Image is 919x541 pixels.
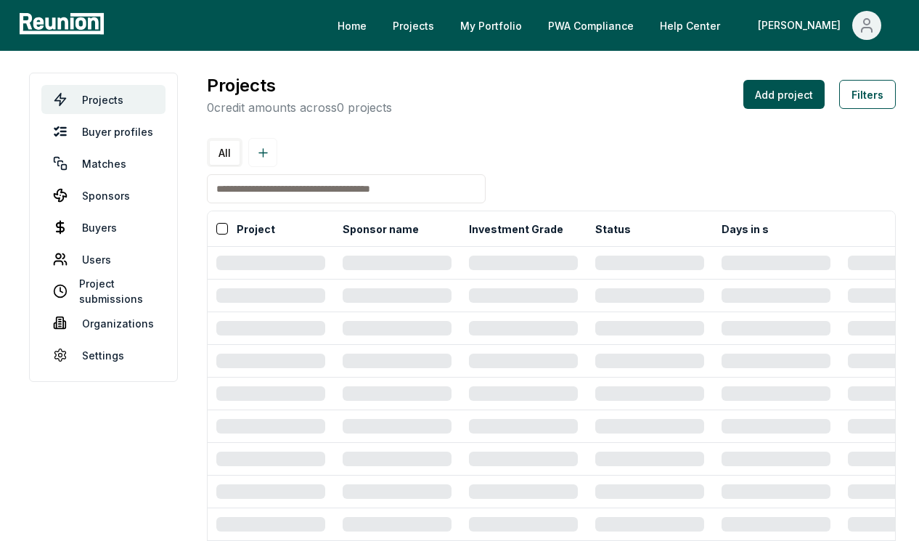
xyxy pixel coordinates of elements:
a: Sponsors [41,181,166,210]
a: Buyer profiles [41,117,166,146]
div: [PERSON_NAME] [758,11,846,40]
a: PWA Compliance [536,11,645,40]
nav: Main [326,11,904,40]
a: Users [41,245,166,274]
button: Add project [743,80,825,109]
a: Matches [41,149,166,178]
button: Days in status [719,214,800,243]
button: Investment Grade [466,214,566,243]
button: All [210,141,240,165]
a: Organizations [41,309,166,338]
a: My Portfolio [449,11,534,40]
button: Status [592,214,634,243]
button: Filters [839,80,896,109]
button: [PERSON_NAME] [746,11,893,40]
a: Help Center [648,11,732,40]
a: Projects [41,85,166,114]
a: Home [326,11,378,40]
h3: Projects [207,73,392,99]
a: Projects [381,11,446,40]
a: Project submissions [41,277,166,306]
a: Settings [41,341,166,370]
p: 0 credit amounts across 0 projects [207,99,392,116]
a: Buyers [41,213,166,242]
button: Project [234,214,278,243]
button: Sponsor name [340,214,422,243]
